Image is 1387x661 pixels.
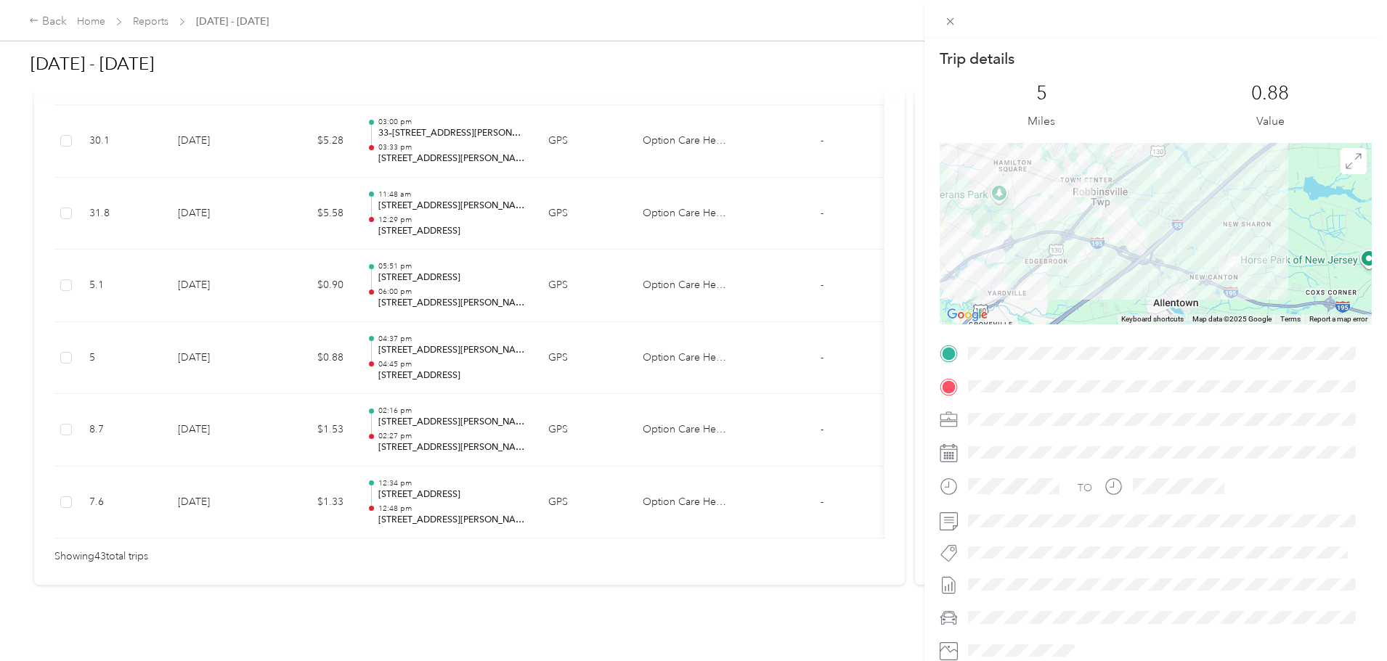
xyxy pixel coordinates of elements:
iframe: Everlance-gr Chat Button Frame [1306,580,1387,661]
p: 5 [1036,82,1047,105]
a: Open this area in Google Maps (opens a new window) [943,305,991,324]
p: Miles [1028,112,1055,131]
a: Report a map error [1309,315,1367,323]
p: Value [1256,112,1285,131]
button: Keyboard shortcuts [1121,314,1184,324]
img: Google [943,305,991,324]
a: Terms (opens in new tab) [1280,315,1301,323]
p: 0.88 [1251,82,1289,105]
div: TO [1078,480,1092,496]
span: Map data ©2025 Google [1192,315,1272,323]
p: Trip details [940,49,1014,69]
